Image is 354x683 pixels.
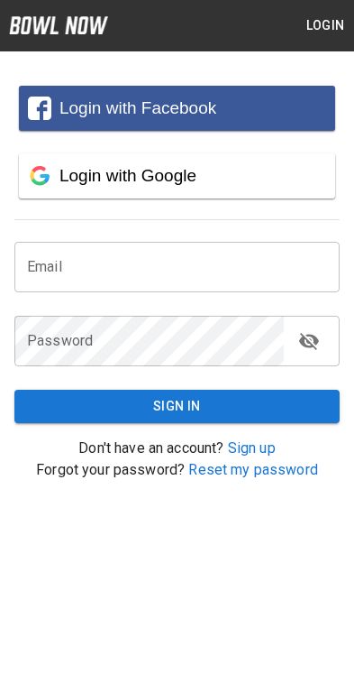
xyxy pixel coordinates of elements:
a: Reset my password [188,461,318,478]
span: Login with Facebook [59,98,216,117]
p: Forgot your password? [14,459,340,481]
a: Sign up [228,439,276,457]
span: Login with Google [59,166,196,185]
button: Login with Google [19,153,335,198]
button: toggle password visibility [291,323,327,359]
button: Sign In [14,390,340,423]
button: Login [296,9,354,42]
button: Login with Facebook [19,86,335,131]
p: Don't have an account? [14,438,340,459]
img: logo [9,16,108,34]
